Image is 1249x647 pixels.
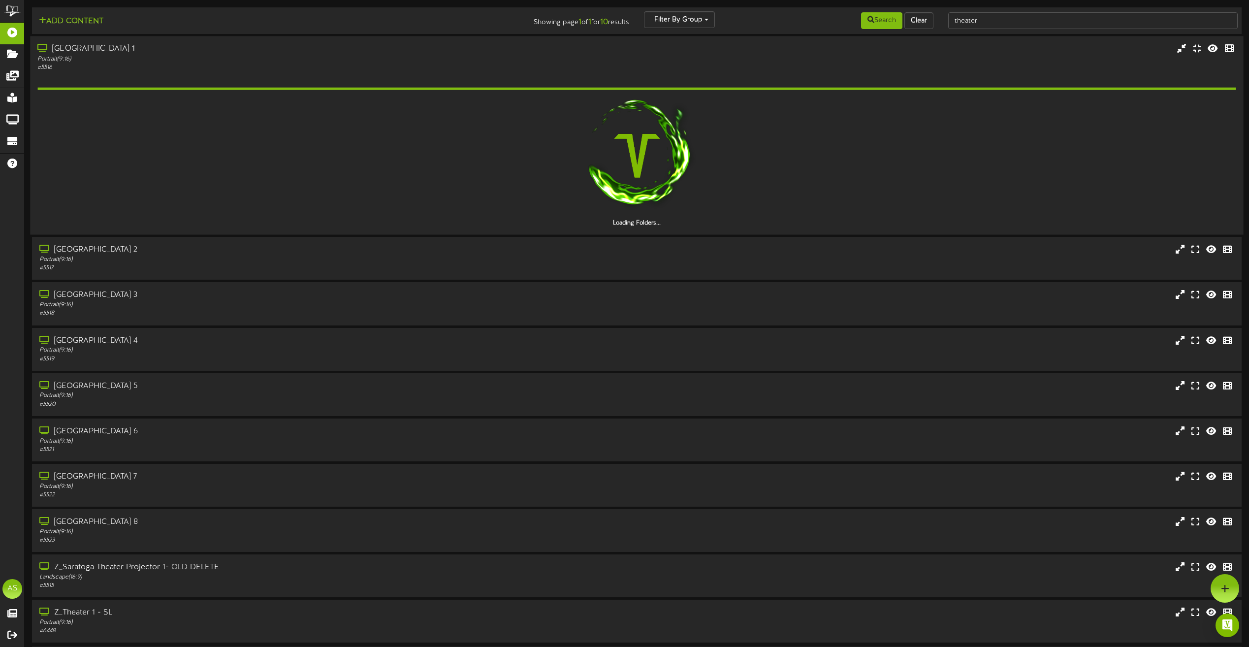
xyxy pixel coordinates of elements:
button: Clear [904,12,933,29]
button: Search [861,12,902,29]
strong: Loading Folders... [613,220,660,226]
div: Portrait ( 9:16 ) [39,528,529,536]
button: Add Content [36,15,106,28]
div: # 5516 [37,64,528,72]
div: # 5523 [39,536,529,545]
div: # 6448 [39,627,529,635]
div: Z_Saratoga Theater Projector 1- OLD DELETE [39,562,529,573]
button: Filter By Group [644,11,715,28]
strong: 10 [600,18,608,27]
div: Portrait ( 9:16 ) [39,391,529,400]
div: Showing page of for results [434,11,637,28]
div: Portrait ( 9:16 ) [39,483,529,491]
div: [GEOGRAPHIC_DATA] 3 [39,290,529,301]
div: # 5515 [39,582,529,590]
strong: 1 [578,18,581,27]
div: # 5517 [39,264,529,272]
div: Portrait ( 9:16 ) [39,301,529,309]
div: [GEOGRAPHIC_DATA] 5 [39,381,529,392]
input: -- Search Playlists by Name -- [948,12,1238,29]
div: # 5518 [39,309,529,318]
div: Portrait ( 9:16 ) [39,256,529,264]
div: # 5519 [39,355,529,363]
div: # 5520 [39,400,529,409]
div: Open Intercom Messenger [1216,614,1239,637]
div: [GEOGRAPHIC_DATA] 6 [39,426,529,437]
div: Portrait ( 9:16 ) [37,55,528,63]
div: AS [2,579,22,599]
div: [GEOGRAPHIC_DATA] 1 [37,43,528,55]
div: [GEOGRAPHIC_DATA] 4 [39,335,529,347]
div: [GEOGRAPHIC_DATA] 2 [39,244,529,256]
div: # 5521 [39,446,529,454]
div: [GEOGRAPHIC_DATA] 8 [39,517,529,528]
div: [GEOGRAPHIC_DATA] 7 [39,471,529,483]
div: Z_Theater 1 - SL [39,607,529,618]
div: Portrait ( 9:16 ) [39,437,529,446]
img: loading-spinner-1.png [574,93,700,219]
div: Landscape ( 16:9 ) [39,573,529,582]
div: Portrait ( 9:16 ) [39,618,529,627]
strong: 1 [588,18,591,27]
div: Portrait ( 9:16 ) [39,346,529,355]
div: # 5522 [39,491,529,499]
